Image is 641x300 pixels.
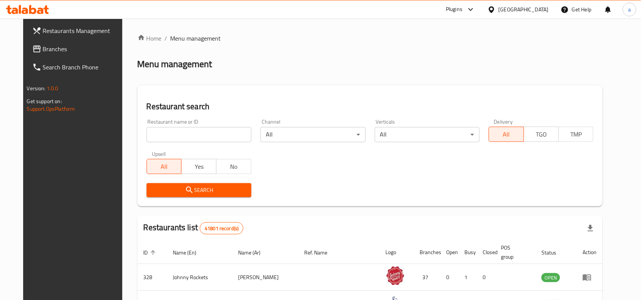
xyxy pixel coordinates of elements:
[144,222,244,234] h2: Restaurants list
[150,161,179,172] span: All
[26,40,130,58] a: Branches
[43,63,124,72] span: Search Branch Phone
[27,96,62,106] span: Get support on:
[380,241,414,264] th: Logo
[304,248,337,257] span: Ref. Name
[147,183,251,197] button: Search
[459,241,477,264] th: Busy
[489,127,524,142] button: All
[167,264,232,291] td: Johnny Rockets
[524,127,559,142] button: TGO
[494,119,513,124] label: Delivery
[414,241,440,264] th: Branches
[459,264,477,291] td: 1
[499,5,549,14] div: [GEOGRAPHIC_DATA]
[27,104,75,114] a: Support.OpsPlatform
[185,161,213,172] span: Yes
[542,273,560,282] div: OPEN
[559,127,594,142] button: TMP
[152,151,166,157] label: Upsell
[147,159,182,174] button: All
[542,248,566,257] span: Status
[440,264,459,291] td: 0
[137,58,212,70] h2: Menu management
[238,248,270,257] span: Name (Ar)
[440,241,459,264] th: Open
[375,127,480,142] div: All
[147,127,251,142] input: Search for restaurant name or ID..
[147,101,594,112] h2: Restaurant search
[581,219,600,237] div: Export file
[181,159,216,174] button: Yes
[219,161,248,172] span: No
[477,264,495,291] td: 0
[562,129,591,140] span: TMP
[144,248,158,257] span: ID
[137,34,162,43] a: Home
[26,58,130,76] a: Search Branch Phone
[261,127,365,142] div: All
[137,264,167,291] td: 328
[137,34,603,43] nav: breadcrumb
[576,241,603,264] th: Action
[26,22,130,40] a: Restaurants Management
[47,83,58,93] span: 1.0.0
[165,34,167,43] li: /
[414,264,440,291] td: 37
[216,159,251,174] button: No
[153,185,245,195] span: Search
[477,241,495,264] th: Closed
[492,129,521,140] span: All
[386,266,405,285] img: Johnny Rockets
[527,129,556,140] span: TGO
[628,5,631,14] span: a
[27,83,46,93] span: Version:
[542,273,560,282] span: OPEN
[171,34,221,43] span: Menu management
[583,273,597,282] div: Menu
[446,5,463,14] div: Plugins
[501,243,527,261] span: POS group
[173,248,207,257] span: Name (En)
[43,44,124,53] span: Branches
[200,222,243,234] div: Total records count
[232,264,298,291] td: [PERSON_NAME]
[200,225,243,232] span: 41801 record(s)
[43,26,124,35] span: Restaurants Management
